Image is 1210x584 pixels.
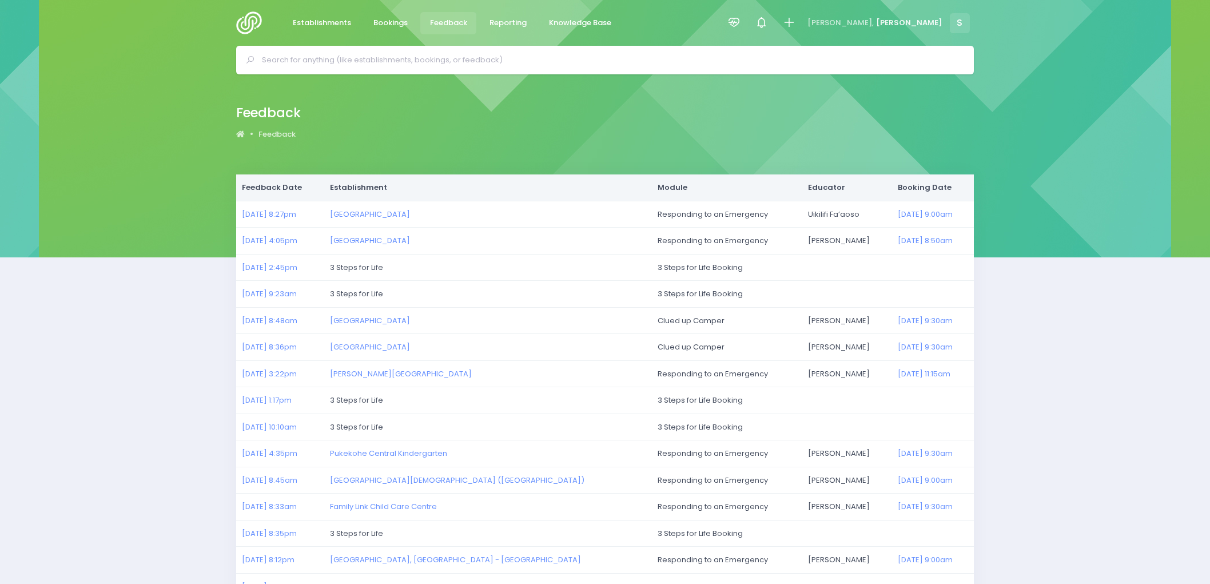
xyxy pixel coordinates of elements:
span: 3 Steps for Life [330,422,383,432]
td: Responding to an Emergency [652,360,802,387]
span: 3 Steps for Life [330,395,383,406]
a: [DATE] 1:17pm [242,395,292,406]
a: [DATE] 8:48am [242,315,297,326]
a: [DATE] 4:35pm [242,448,297,459]
td: [PERSON_NAME] [802,494,892,521]
a: [DATE] 3:22pm [242,368,297,379]
span: Establishments [293,17,351,29]
td: 3 Steps for Life Booking [652,281,974,308]
th: Module [652,174,802,201]
a: [PERSON_NAME][GEOGRAPHIC_DATA] [330,368,472,379]
th: Booking Date [892,174,974,201]
a: [GEOGRAPHIC_DATA][DEMOGRAPHIC_DATA] ([GEOGRAPHIC_DATA]) [330,475,584,486]
td: Uikilifi Fa’aoso [802,201,892,228]
td: [PERSON_NAME] [802,334,892,361]
a: [DATE] 9:30am [898,448,953,459]
th: Educator [802,174,892,201]
td: 3 Steps for Life Booking [652,414,974,440]
td: Clued up Camper [652,307,802,334]
td: 3 Steps for Life Booking [652,387,974,414]
a: Feedback [258,129,296,140]
a: [GEOGRAPHIC_DATA], [GEOGRAPHIC_DATA] - [GEOGRAPHIC_DATA] [330,554,581,565]
a: [DATE] 11:15am [898,368,950,379]
td: Clued up Camper [652,334,802,361]
a: Bookings [364,12,417,34]
a: [DATE] 8:50am [898,235,953,246]
a: [GEOGRAPHIC_DATA] [330,341,410,352]
td: Responding to an Emergency [652,201,802,228]
input: Search for anything (like establishments, bookings, or feedback) [262,51,958,69]
span: 3 Steps for Life [330,528,383,539]
span: Knowledge Base [549,17,611,29]
td: [PERSON_NAME] [802,228,892,255]
td: Responding to an Emergency [652,228,802,255]
a: [DATE] 9:23am [242,288,297,299]
th: Feedback Date [236,174,324,201]
h2: Feedback [236,105,301,121]
img: Logo [236,11,269,34]
a: Reporting [480,12,536,34]
td: [PERSON_NAME] [802,307,892,334]
a: [DATE] 8:36pm [242,341,297,352]
th: Establishment [324,174,652,201]
a: [DATE] 9:30am [898,315,953,326]
a: [DATE] 9:00am [898,209,953,220]
a: [DATE] 9:30am [898,341,953,352]
span: 3 Steps for Life [330,288,383,299]
td: Responding to an Emergency [652,547,802,574]
a: Knowledge Base [539,12,620,34]
span: [PERSON_NAME], [807,17,874,29]
td: [PERSON_NAME] [802,467,892,494]
a: [DATE] 9:00am [898,554,953,565]
td: [PERSON_NAME] [802,547,892,574]
td: [PERSON_NAME] [802,360,892,387]
a: [DATE] 8:33am [242,501,297,512]
a: [DATE] 8:35pm [242,528,297,539]
a: [DATE] 8:27pm [242,209,296,220]
a: [DATE] 9:30am [898,501,953,512]
a: [DATE] 9:00am [898,475,953,486]
a: Pukekohe Central Kindergarten [330,448,447,459]
span: [PERSON_NAME] [876,17,942,29]
a: [DATE] 4:05pm [242,235,297,246]
td: 3 Steps for Life Booking [652,520,974,547]
a: [GEOGRAPHIC_DATA] [330,235,410,246]
span: Bookings [373,17,408,29]
span: S [950,13,970,33]
span: 3 Steps for Life [330,262,383,273]
a: Family Link Child Care Centre [330,501,437,512]
span: Reporting [489,17,527,29]
td: Responding to an Emergency [652,440,802,467]
a: [DATE] 2:45pm [242,262,297,273]
span: Feedback [430,17,467,29]
a: [GEOGRAPHIC_DATA] [330,209,410,220]
td: [PERSON_NAME] [802,440,892,467]
td: 3 Steps for Life Booking [652,254,974,281]
a: [DATE] 8:12pm [242,554,294,565]
a: Establishments [283,12,360,34]
a: [DATE] 8:45am [242,475,297,486]
td: Responding to an Emergency [652,494,802,521]
td: Responding to an Emergency [652,467,802,494]
a: [DATE] 10:10am [242,422,297,432]
a: [GEOGRAPHIC_DATA] [330,315,410,326]
a: Feedback [420,12,476,34]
